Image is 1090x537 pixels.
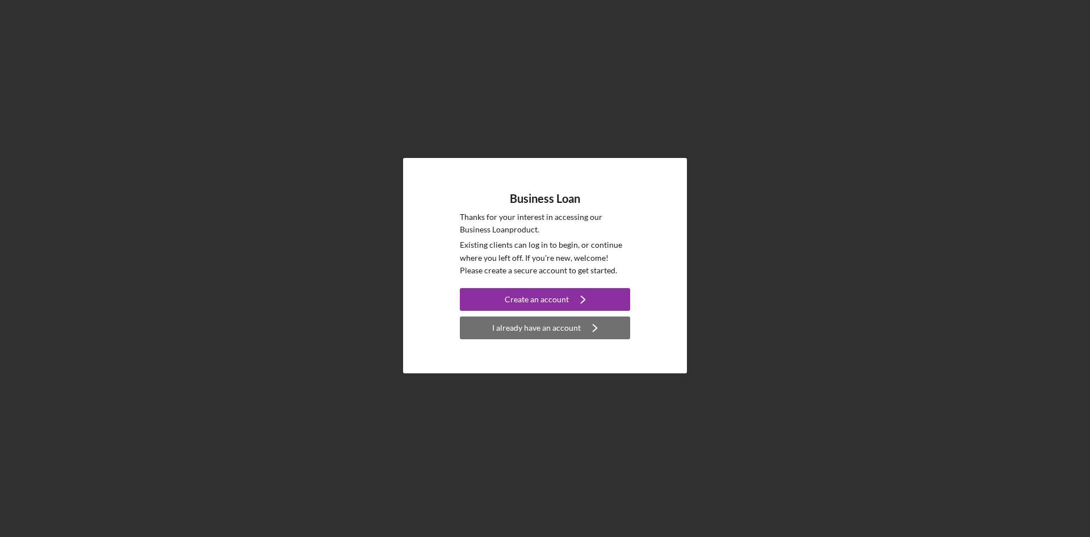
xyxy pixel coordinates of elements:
[460,239,630,277] p: Existing clients can log in to begin, or continue where you left off. If you're new, welcome! Ple...
[460,211,630,236] p: Thanks for your interest in accessing our Business Loan product.
[505,288,569,311] div: Create an account
[460,317,630,339] button: I already have an account
[510,192,580,205] h4: Business Loan
[492,317,581,339] div: I already have an account
[460,288,630,314] a: Create an account
[460,288,630,311] button: Create an account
